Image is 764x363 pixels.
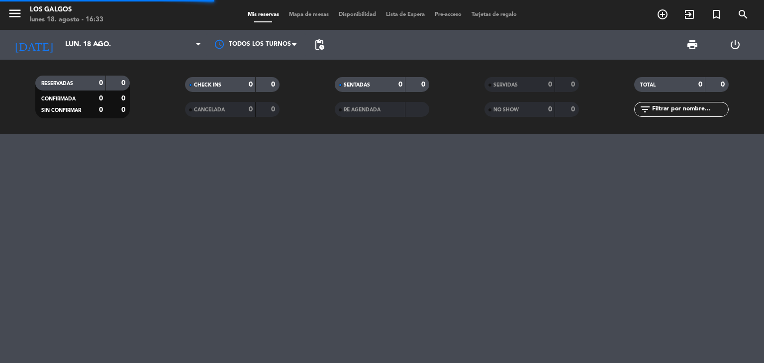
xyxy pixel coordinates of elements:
span: CONFIRMADA [41,96,76,101]
i: exit_to_app [683,8,695,20]
strong: 0 [548,81,552,88]
input: Filtrar por nombre... [651,104,728,115]
strong: 0 [571,106,577,113]
strong: 0 [121,95,127,102]
span: print [686,39,698,51]
span: Mis reservas [243,12,284,17]
span: SIN CONFIRMAR [41,108,81,113]
div: lunes 18. agosto - 16:33 [30,15,103,25]
span: Lista de Espera [381,12,430,17]
strong: 0 [99,80,103,87]
strong: 0 [99,95,103,102]
strong: 0 [571,81,577,88]
i: turned_in_not [710,8,722,20]
span: CHECK INS [194,83,221,88]
span: CANCELADA [194,107,225,112]
span: NO SHOW [493,107,519,112]
span: Pre-acceso [430,12,467,17]
i: search [737,8,749,20]
div: Los Galgos [30,5,103,15]
i: menu [7,6,22,21]
span: RESERVADAS [41,81,73,86]
strong: 0 [548,106,552,113]
span: Tarjetas de regalo [467,12,522,17]
strong: 0 [271,81,277,88]
strong: 0 [99,106,103,113]
span: pending_actions [313,39,325,51]
span: SENTADAS [344,83,370,88]
strong: 0 [249,106,253,113]
span: SERVIDAS [493,83,518,88]
span: Disponibilidad [334,12,381,17]
span: RE AGENDADA [344,107,381,112]
button: menu [7,6,22,24]
strong: 0 [249,81,253,88]
strong: 0 [421,81,427,88]
strong: 0 [121,80,127,87]
span: Mapa de mesas [284,12,334,17]
i: add_circle_outline [657,8,668,20]
i: [DATE] [7,34,60,56]
strong: 0 [271,106,277,113]
strong: 0 [121,106,127,113]
i: arrow_drop_down [93,39,104,51]
i: filter_list [639,103,651,115]
span: TOTAL [640,83,656,88]
i: power_settings_new [729,39,741,51]
strong: 0 [398,81,402,88]
strong: 0 [721,81,727,88]
div: LOG OUT [714,30,757,60]
strong: 0 [698,81,702,88]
